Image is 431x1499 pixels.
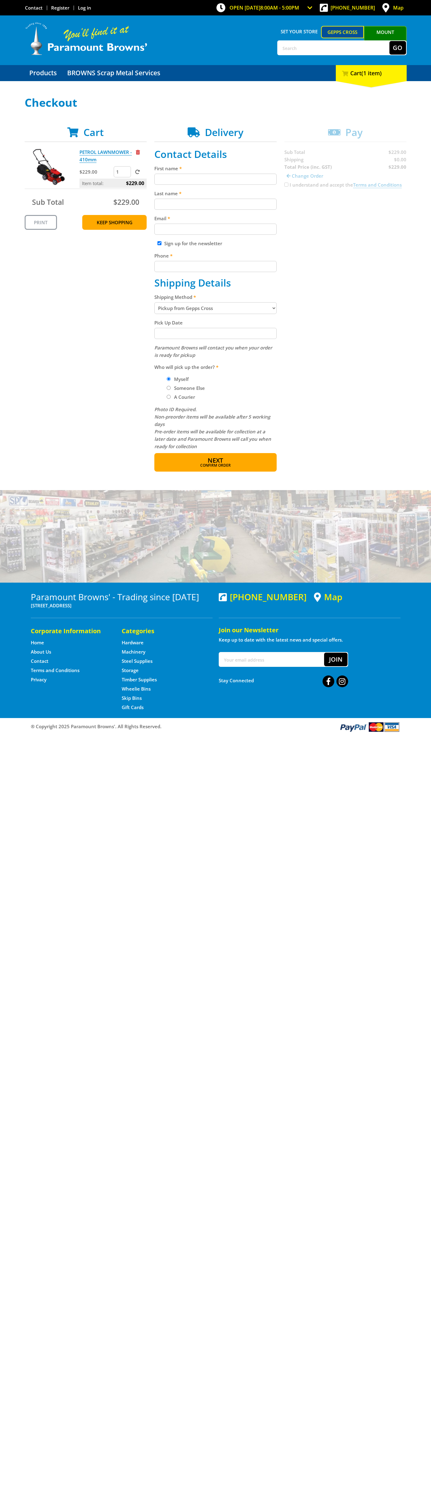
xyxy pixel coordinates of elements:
[51,5,69,11] a: Go to the registration page
[63,65,165,81] a: Go to the BROWNS Scrap Metal Services page
[32,197,64,207] span: Sub Total
[277,26,321,37] span: Set your store
[122,686,151,692] a: Go to the Wheelie Bins page
[336,65,407,81] div: Cart
[164,240,222,246] label: Sign up for the newsletter
[154,293,277,301] label: Shipping Method
[31,667,79,674] a: Go to the Terms and Conditions page
[31,602,213,609] p: [STREET_ADDRESS]
[154,328,277,339] input: Please select a pick up date.
[154,165,277,172] label: First name
[154,190,277,197] label: Last name
[154,199,277,210] input: Please enter your last name.
[172,374,191,384] label: Myself
[79,168,112,176] p: $229.00
[31,627,109,635] h5: Corporate Information
[25,65,61,81] a: Go to the Products page
[278,41,389,55] input: Search
[324,653,348,666] button: Join
[122,639,144,646] a: Go to the Hardware page
[79,179,147,188] p: Item total:
[154,148,277,160] h2: Contact Details
[25,97,407,109] h1: Checkout
[205,126,243,139] span: Delivery
[314,592,342,602] a: View a map of Gepps Cross location
[113,197,139,207] span: $229.00
[126,179,144,188] span: $229.00
[167,377,171,381] input: Please select who will pick up the order.
[219,626,401,634] h5: Join our Newsletter
[31,639,44,646] a: Go to the Home page
[79,149,132,163] a: PETROL LAWNMOWER - 410mm
[154,252,277,259] label: Phone
[167,395,171,399] input: Please select who will pick up the order.
[154,261,277,272] input: Please enter your telephone number.
[339,721,401,733] img: PayPal, Mastercard, Visa accepted
[230,4,299,11] span: OPEN [DATE]
[168,464,263,467] span: Confirm order
[260,4,299,11] span: 8:00am - 5:00pm
[154,174,277,185] input: Please enter your first name.
[361,69,382,77] span: (1 item)
[219,673,348,688] div: Stay Connected
[25,5,43,11] a: Go to the Contact page
[154,345,272,358] em: Paramount Browns will contact you when your order is ready for pickup
[389,41,406,55] button: Go
[154,453,277,472] button: Next Confirm order
[154,319,277,326] label: Pick Up Date
[25,22,148,56] img: Paramount Browns'
[31,592,213,602] h3: Paramount Browns' - Trading since [DATE]
[219,653,324,666] input: Your email address
[208,456,223,465] span: Next
[219,592,307,602] div: [PHONE_NUMBER]
[172,383,207,393] label: Someone Else
[122,649,145,655] a: Go to the Machinery page
[31,658,48,664] a: Go to the Contact page
[122,676,157,683] a: Go to the Timber Supplies page
[167,386,171,390] input: Please select who will pick up the order.
[78,5,91,11] a: Log in
[154,224,277,235] input: Please enter your email address.
[154,363,277,371] label: Who will pick up the order?
[154,406,271,449] em: Photo ID Required. Non-preorder items will be available after 5 working days Pre-order items will...
[321,26,364,38] a: Gepps Cross
[154,302,277,314] select: Please select a shipping method.
[136,149,140,155] a: Remove from cart
[122,658,152,664] a: Go to the Steel Supplies page
[25,721,407,733] div: ® Copyright 2025 Paramount Browns'. All Rights Reserved.
[219,636,401,643] p: Keep up to date with the latest news and special offers.
[364,26,407,49] a: Mount [PERSON_NAME]
[122,704,144,711] a: Go to the Gift Cards page
[83,126,104,139] span: Cart
[122,627,200,635] h5: Categories
[122,695,142,701] a: Go to the Skip Bins page
[25,215,57,230] a: Print
[31,649,51,655] a: Go to the About Us page
[172,392,197,402] label: A Courier
[154,215,277,222] label: Email
[82,215,147,230] a: Keep Shopping
[154,277,277,289] h2: Shipping Details
[30,148,67,185] img: PETROL LAWNMOWER - 410mm
[122,667,139,674] a: Go to the Storage page
[31,676,47,683] a: Go to the Privacy page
